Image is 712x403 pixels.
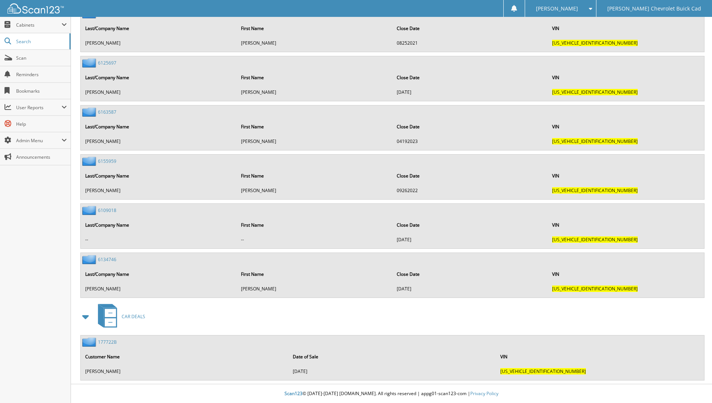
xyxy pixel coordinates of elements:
img: folder2.png [82,337,98,347]
td: [PERSON_NAME] [81,184,236,197]
span: Scan123 [284,390,303,397]
th: Close Date [393,266,548,282]
span: [US_VEHICLE_IDENTIFICATION_NUMBER] [552,236,638,243]
th: VIN [497,349,703,364]
th: VIN [548,217,703,233]
th: Last/Company Name [81,21,236,36]
td: [PERSON_NAME] [237,86,392,98]
td: [PERSON_NAME] [237,283,392,295]
span: Reminders [16,71,67,78]
a: 6155959 [98,158,116,164]
a: 6125697 [98,60,116,66]
th: Close Date [393,217,548,233]
td: 08252021 [393,37,548,49]
th: VIN [548,266,703,282]
th: VIN [548,21,703,36]
td: [PERSON_NAME] [237,184,392,197]
th: VIN [548,168,703,183]
span: [PERSON_NAME] Chevrolet Buick Cad [607,6,701,11]
th: Customer Name [81,349,288,364]
th: Last/Company Name [81,217,236,233]
a: 177722B [98,339,117,345]
a: 6109018 [98,207,116,214]
a: Privacy Policy [470,390,498,397]
span: Scan [16,55,67,61]
th: Last/Company Name [81,266,236,282]
a: 6134746 [98,256,116,263]
th: First Name [237,266,392,282]
th: VIN [548,70,703,85]
td: 09262022 [393,184,548,197]
td: [DATE] [393,86,548,98]
a: CAR DEALS [93,302,145,331]
td: 04192023 [393,135,548,147]
td: [PERSON_NAME] [237,135,392,147]
th: Close Date [393,168,548,183]
img: scan123-logo-white.svg [8,3,64,14]
th: First Name [237,168,392,183]
span: [US_VEHICLE_IDENTIFICATION_NUMBER] [552,40,638,46]
span: CAR DEALS [122,313,145,320]
a: 6163587 [98,109,116,115]
td: [PERSON_NAME] [81,135,236,147]
th: Last/Company Name [81,70,236,85]
td: [DATE] [393,233,548,246]
span: [PERSON_NAME] [536,6,578,11]
img: folder2.png [82,58,98,68]
span: User Reports [16,104,62,111]
img: folder2.png [82,206,98,215]
span: Help [16,121,67,127]
td: [DATE] [393,283,548,295]
td: [PERSON_NAME] [81,86,236,98]
span: [US_VEHICLE_IDENTIFICATION_NUMBER] [552,286,638,292]
td: [PERSON_NAME] [81,365,288,377]
span: Admin Menu [16,137,62,144]
span: [US_VEHICLE_IDENTIFICATION_NUMBER] [552,138,638,144]
th: VIN [548,119,703,134]
span: Bookmarks [16,88,67,94]
span: [US_VEHICLE_IDENTIFICATION_NUMBER] [552,89,638,95]
td: -- [81,233,236,246]
td: [DATE] [289,365,496,377]
th: Close Date [393,119,548,134]
th: First Name [237,21,392,36]
img: folder2.png [82,156,98,166]
th: Close Date [393,21,548,36]
th: First Name [237,119,392,134]
td: [PERSON_NAME] [81,283,236,295]
span: Cabinets [16,22,62,28]
td: [PERSON_NAME] [237,37,392,49]
img: folder2.png [82,255,98,264]
th: Last/Company Name [81,119,236,134]
td: -- [237,233,392,246]
img: folder2.png [82,107,98,117]
iframe: Chat Widget [674,367,712,403]
th: Date of Sale [289,349,496,364]
div: © [DATE]-[DATE] [DOMAIN_NAME]. All rights reserved | appg01-scan123-com | [71,385,712,403]
span: [US_VEHICLE_IDENTIFICATION_NUMBER] [500,368,586,374]
span: [US_VEHICLE_IDENTIFICATION_NUMBER] [552,187,638,194]
span: Announcements [16,154,67,160]
th: Close Date [393,70,548,85]
th: Last/Company Name [81,168,236,183]
span: Search [16,38,66,45]
th: First Name [237,70,392,85]
td: [PERSON_NAME] [81,37,236,49]
th: First Name [237,217,392,233]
